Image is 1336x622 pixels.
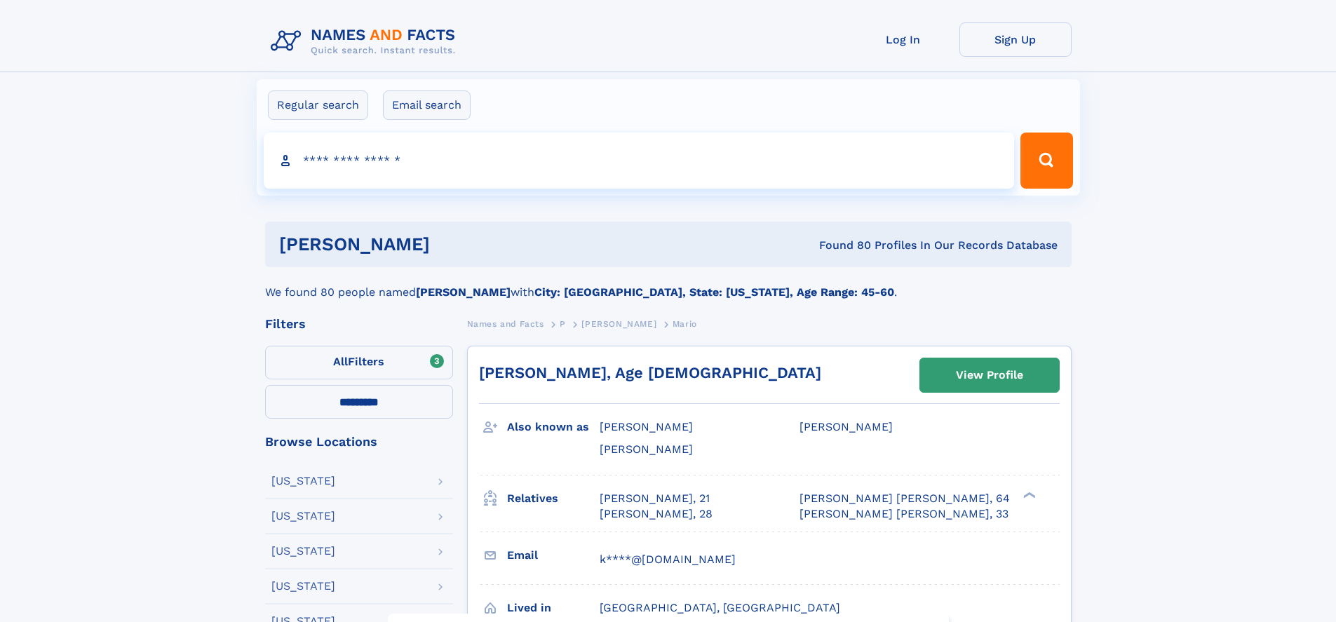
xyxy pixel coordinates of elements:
h3: Also known as [507,415,600,439]
span: [PERSON_NAME] [799,420,893,433]
a: [PERSON_NAME] [581,315,656,332]
a: [PERSON_NAME], 21 [600,491,710,506]
div: Filters [265,318,453,330]
button: Search Button [1020,133,1072,189]
a: [PERSON_NAME] [PERSON_NAME], 33 [799,506,1008,522]
div: [US_STATE] [271,475,335,487]
a: Log In [847,22,959,57]
b: City: [GEOGRAPHIC_DATA], State: [US_STATE], Age Range: 45-60 [534,285,894,299]
div: Browse Locations [265,435,453,448]
a: [PERSON_NAME], Age [DEMOGRAPHIC_DATA] [479,364,821,381]
span: P [560,319,566,329]
a: [PERSON_NAME], 28 [600,506,713,522]
h3: Relatives [507,487,600,511]
label: Filters [265,346,453,379]
img: Logo Names and Facts [265,22,467,60]
h3: Email [507,543,600,567]
a: P [560,315,566,332]
a: View Profile [920,358,1059,392]
div: [US_STATE] [271,511,335,522]
span: [PERSON_NAME] [581,319,656,329]
a: [PERSON_NAME] [PERSON_NAME], 64 [799,491,1010,506]
div: ❯ [1020,490,1037,499]
div: We found 80 people named with . [265,267,1072,301]
label: Email search [383,90,471,120]
span: [GEOGRAPHIC_DATA], [GEOGRAPHIC_DATA] [600,601,840,614]
div: View Profile [956,359,1023,391]
span: All [333,355,348,368]
a: Names and Facts [467,315,544,332]
span: [PERSON_NAME] [600,420,693,433]
div: [US_STATE] [271,546,335,557]
div: [US_STATE] [271,581,335,592]
b: [PERSON_NAME] [416,285,511,299]
input: search input [264,133,1015,189]
div: Found 80 Profiles In Our Records Database [624,238,1058,253]
label: Regular search [268,90,368,120]
h3: Lived in [507,596,600,620]
span: [PERSON_NAME] [600,442,693,456]
span: Mario [673,319,697,329]
h1: [PERSON_NAME] [279,236,625,253]
a: Sign Up [959,22,1072,57]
